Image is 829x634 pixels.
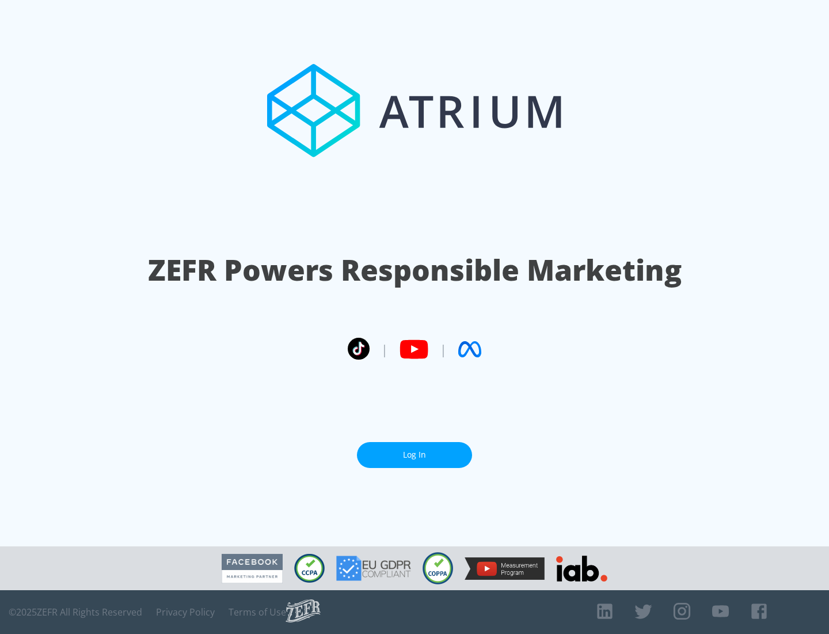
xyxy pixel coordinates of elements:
img: IAB [556,556,607,582]
img: GDPR Compliant [336,556,411,581]
img: YouTube Measurement Program [465,557,545,580]
h1: ZEFR Powers Responsible Marketing [148,250,682,290]
span: | [440,341,447,358]
a: Log In [357,442,472,468]
span: | [381,341,388,358]
a: Terms of Use [229,606,286,618]
img: COPPA Compliant [423,552,453,584]
img: Facebook Marketing Partner [222,554,283,583]
a: Privacy Policy [156,606,215,618]
img: CCPA Compliant [294,554,325,583]
span: © 2025 ZEFR All Rights Reserved [9,606,142,618]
